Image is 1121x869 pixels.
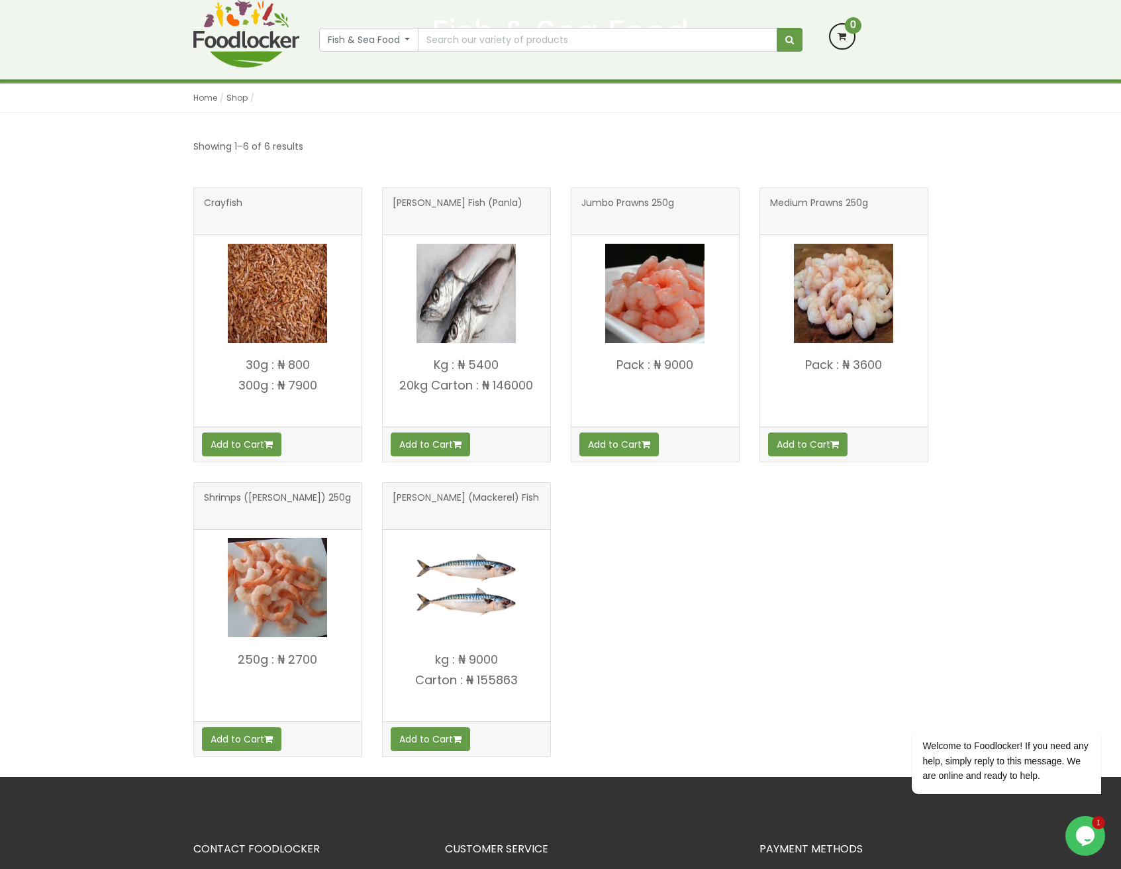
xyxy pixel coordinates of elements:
button: Add to Cart [579,433,659,456]
p: 250g : ₦ 2700 [194,653,362,666]
h3: CONTACT FOODLOCKER [193,843,425,855]
span: Crayfish [204,198,242,225]
p: Showing 1–6 of 6 results [193,139,303,154]
button: Add to Cart [202,433,281,456]
img: Hake Fish (Panla) [416,244,516,343]
iframe: chat widget [869,608,1108,809]
h3: PAYMENT METHODS [759,843,928,855]
span: [PERSON_NAME] Fish (Panla) [393,198,522,225]
img: Titus (Mackerel) Fish [416,538,516,637]
span: Medium Prawns 250g [770,198,868,225]
p: 20kg Carton : ₦ 146000 [383,379,550,392]
i: Add to cart [264,440,273,449]
img: Medium Prawns 250g [794,244,893,343]
button: Add to Cart [768,433,848,456]
button: Add to Cart [202,727,281,751]
a: Home [193,92,217,103]
iframe: chat widget [1065,816,1108,856]
button: Add to Cart [391,433,470,456]
i: Add to cart [264,735,273,744]
span: 0 [845,17,861,34]
img: Jumbo Prawns 250g [605,244,705,343]
img: Crayfish [228,244,327,343]
p: Pack : ₦ 3600 [760,358,928,372]
a: Shop [226,92,248,103]
p: Kg : ₦ 5400 [383,358,550,372]
p: 30g : ₦ 800 [194,358,362,372]
p: Pack : ₦ 9000 [571,358,739,372]
i: Add to cart [830,440,839,449]
i: Add to cart [453,440,462,449]
input: Search our variety of products [418,28,777,52]
p: 300g : ₦ 7900 [194,379,362,392]
i: Add to cart [642,440,650,449]
span: Shrimps ([PERSON_NAME]) 250g [204,493,351,519]
img: Shrimps (Perez) 250g [228,538,327,637]
button: Fish & Sea Food [319,28,419,52]
i: Add to cart [453,735,462,744]
button: Add to Cart [391,727,470,751]
h3: CUSTOMER SERVICE [445,843,740,855]
span: [PERSON_NAME] (Mackerel) Fish [393,493,539,519]
span: Jumbo Prawns 250g [581,198,674,225]
p: kg : ₦ 9000 [383,653,550,666]
p: Carton : ₦ 155863 [383,674,550,687]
